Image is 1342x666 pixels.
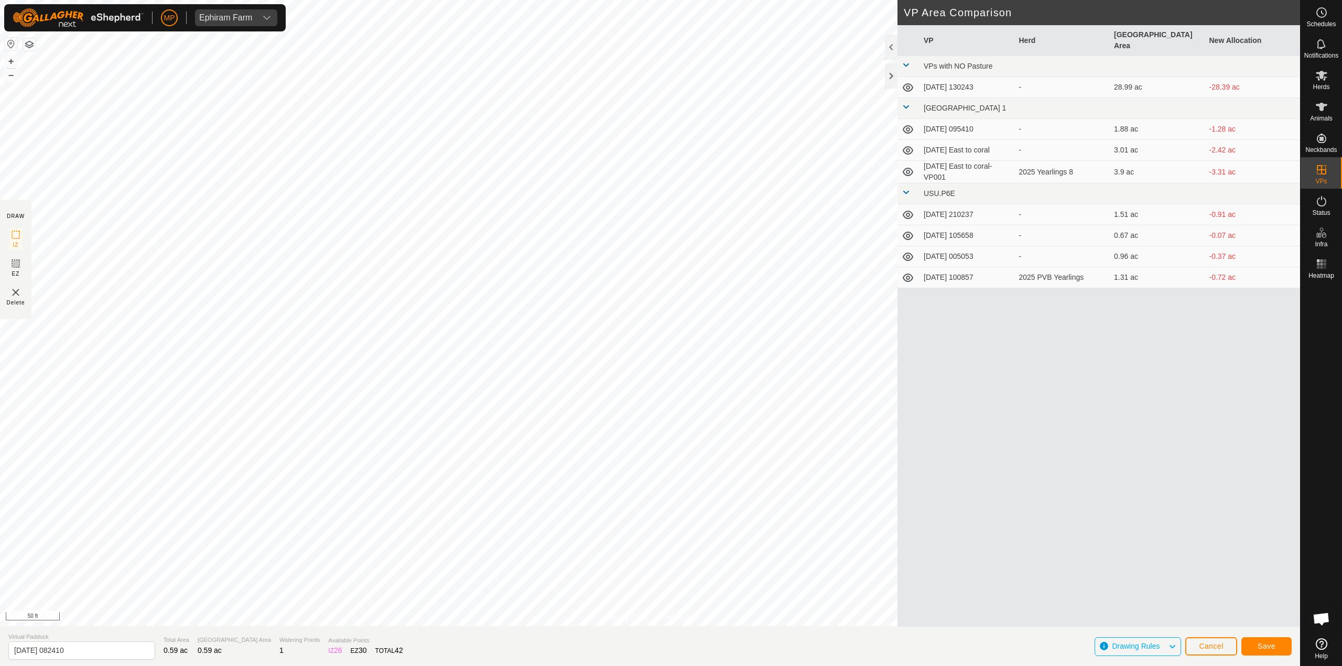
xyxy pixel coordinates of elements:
td: 1.88 ac [1110,119,1205,140]
a: Contact Us [661,613,691,622]
a: Open chat [1306,603,1337,635]
span: 1 [279,646,284,654]
span: [GEOGRAPHIC_DATA] 1 [924,104,1006,112]
img: VP [9,286,22,299]
button: Map Layers [23,38,36,51]
button: Save [1241,637,1292,656]
span: Notifications [1304,52,1338,59]
div: dropdown trigger [256,9,277,26]
span: IZ [13,241,19,249]
span: VPs [1315,178,1327,184]
span: [GEOGRAPHIC_DATA] Area [198,636,271,645]
div: - [1019,251,1106,262]
span: Status [1312,210,1330,216]
span: VPs with NO Pasture [924,62,993,70]
span: 0.59 ac [164,646,188,654]
a: Help [1301,634,1342,663]
button: – [5,69,17,81]
div: IZ [328,645,342,656]
div: - [1019,209,1106,220]
td: [DATE] 105658 [919,225,1015,246]
td: -3.31 ac [1205,161,1301,183]
div: EZ [351,645,367,656]
button: Reset Map [5,38,17,50]
th: Herd [1015,25,1110,56]
td: 0.67 ac [1110,225,1205,246]
span: 0.59 ac [198,646,222,654]
div: - [1019,82,1106,93]
th: New Allocation [1205,25,1301,56]
span: Herds [1313,84,1329,90]
span: EZ [12,270,20,278]
span: Virtual Paddock [8,632,155,641]
span: Drawing Rules [1112,642,1160,650]
span: Schedules [1306,21,1336,27]
span: Neckbands [1305,147,1337,153]
td: 0.96 ac [1110,246,1205,267]
span: 30 [359,646,367,654]
td: -2.42 ac [1205,140,1301,161]
span: Save [1258,642,1275,650]
td: 3.01 ac [1110,140,1205,161]
td: [DATE] 095410 [919,119,1015,140]
span: Infra [1315,241,1327,247]
span: Heatmap [1308,272,1334,279]
span: Animals [1310,115,1333,122]
td: -0.07 ac [1205,225,1301,246]
span: 26 [334,646,342,654]
td: [DATE] 130243 [919,77,1015,98]
span: Ephiram Farm [195,9,256,26]
td: -0.91 ac [1205,204,1301,225]
button: Cancel [1185,637,1237,656]
span: Watering Points [279,636,320,645]
div: TOTAL [375,645,403,656]
td: [DATE] 100857 [919,267,1015,288]
div: - [1019,230,1106,241]
td: -28.39 ac [1205,77,1301,98]
span: Available Points [328,636,403,645]
span: 42 [395,646,403,654]
td: -0.37 ac [1205,246,1301,267]
h2: VP Area Comparison [904,6,1300,19]
td: 1.51 ac [1110,204,1205,225]
div: - [1019,145,1106,156]
div: Ephiram Farm [199,14,252,22]
td: -1.28 ac [1205,119,1301,140]
span: Delete [7,299,25,307]
td: -0.72 ac [1205,267,1301,288]
button: + [5,55,17,68]
th: VP [919,25,1015,56]
a: Privacy Policy [609,613,648,622]
th: [GEOGRAPHIC_DATA] Area [1110,25,1205,56]
td: 28.99 ac [1110,77,1205,98]
div: DRAW [7,212,25,220]
td: [DATE] 005053 [919,246,1015,267]
td: 1.31 ac [1110,267,1205,288]
span: Cancel [1199,642,1224,650]
td: [DATE] East to coral [919,140,1015,161]
td: [DATE] East to coral-VP001 [919,161,1015,183]
div: - [1019,124,1106,135]
td: [DATE] 210237 [919,204,1015,225]
div: 2025 Yearlings 8 [1019,167,1106,178]
img: Gallagher Logo [13,8,144,27]
span: Total Area [164,636,189,645]
span: USU.P6E [924,189,955,198]
span: MP [164,13,175,24]
div: 2025 PVB Yearlings [1019,272,1106,283]
span: Help [1315,653,1328,659]
td: 3.9 ac [1110,161,1205,183]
